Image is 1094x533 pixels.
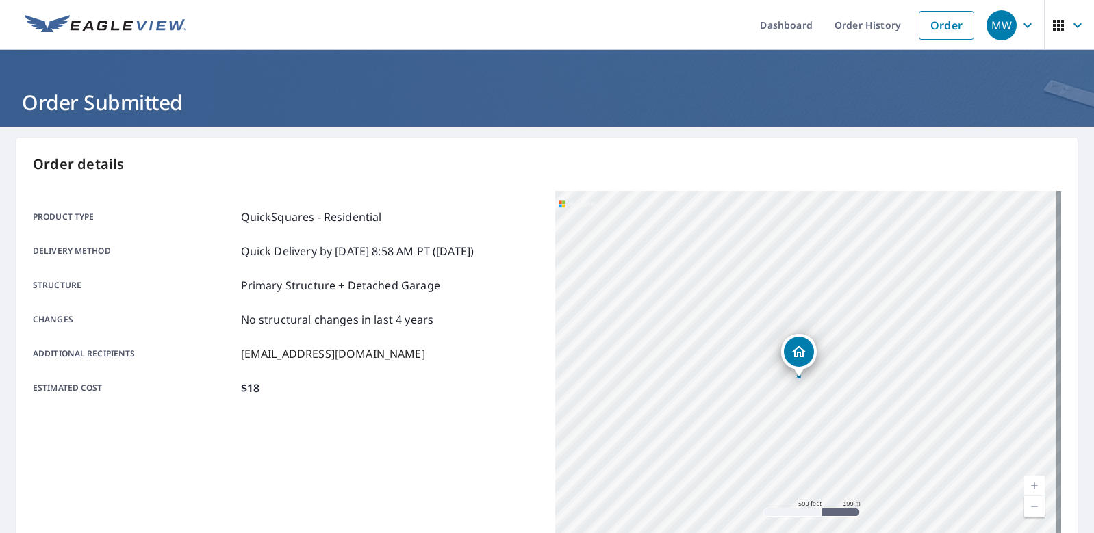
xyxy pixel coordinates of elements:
[33,380,236,396] p: Estimated cost
[33,209,236,225] p: Product type
[241,380,259,396] p: $18
[33,154,1061,174] p: Order details
[241,209,382,225] p: QuickSquares - Residential
[16,88,1078,116] h1: Order Submitted
[241,277,440,294] p: Primary Structure + Detached Garage
[33,277,236,294] p: Structure
[241,311,434,328] p: No structural changes in last 4 years
[919,11,974,40] a: Order
[1024,496,1045,517] a: Current Level 16, Zoom Out
[33,311,236,328] p: Changes
[33,346,236,362] p: Additional recipients
[781,334,817,376] div: Dropped pin, building 1, Residential property, 684 Storm Rd Loretto, PA 15940
[33,243,236,259] p: Delivery method
[241,346,425,362] p: [EMAIL_ADDRESS][DOMAIN_NAME]
[1024,476,1045,496] a: Current Level 16, Zoom In
[25,15,186,36] img: EV Logo
[241,243,474,259] p: Quick Delivery by [DATE] 8:58 AM PT ([DATE])
[987,10,1017,40] div: MW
